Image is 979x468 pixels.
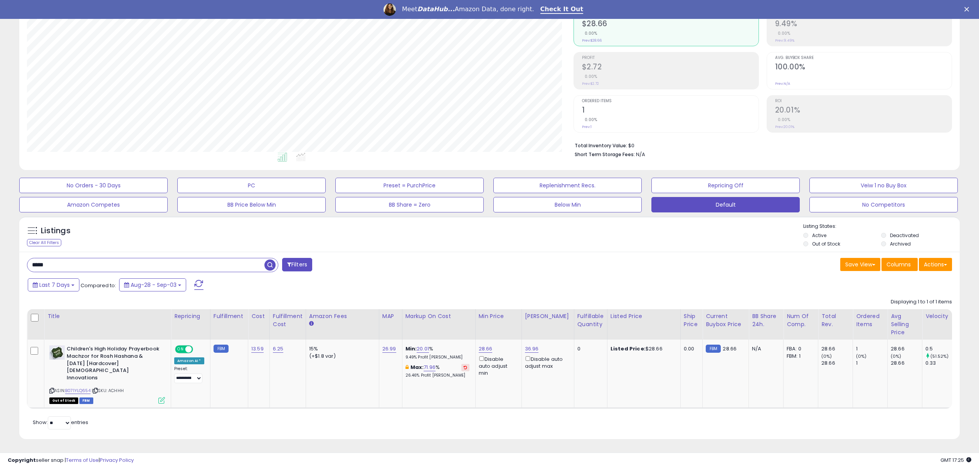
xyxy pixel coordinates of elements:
button: No Competitors [809,197,958,212]
th: The percentage added to the cost of goods (COGS) that forms the calculator for Min & Max prices. [402,309,475,340]
button: No Orders - 30 Days [19,178,168,193]
i: DataHub... [417,5,455,13]
small: Prev: 1 [582,125,592,129]
a: 6.25 [273,345,284,353]
div: Title [47,312,168,320]
p: Listing States: [803,223,960,230]
div: Fulfillable Quantity [577,312,604,328]
a: 13.59 [251,345,264,353]
span: All listings that are currently out of stock and unavailable for purchase on Amazon [49,397,78,404]
div: Clear All Filters [27,239,61,246]
div: Velocity [925,312,954,320]
span: Columns [886,261,911,268]
div: 28.66 [891,360,922,367]
div: 0.5 [925,345,957,352]
label: Out of Stock [812,241,840,247]
p: 9.49% Profit [PERSON_NAME] [405,355,469,360]
div: (+$1.8 var) [309,353,373,360]
div: Disable auto adjust min [479,355,516,377]
b: Max: [410,364,424,371]
div: Amazon AI * [174,357,204,364]
h2: $2.72 [582,62,759,73]
div: Current Buybox Price [706,312,745,328]
span: N/A [636,151,645,158]
label: Deactivated [890,232,919,239]
button: BB Share = Zero [335,197,484,212]
a: 36.96 [525,345,539,353]
div: $28.66 [611,345,675,352]
li: $0 [575,140,947,150]
small: 0.00% [582,74,597,79]
div: 28.66 [891,345,922,352]
div: Num of Comp. [787,312,815,328]
div: Total Rev. [821,312,849,328]
small: Prev: $2.72 [582,81,599,86]
div: Preset: [174,366,204,384]
b: Listed Price: [611,345,646,352]
div: 1 [856,345,887,352]
div: 1 [856,360,887,367]
button: Preset = PurchPrice [335,178,484,193]
a: Check It Out [540,5,584,14]
button: Actions [919,258,952,271]
a: B071YLQ654 [65,387,91,394]
div: % [405,364,469,378]
div: Cost [251,312,266,320]
label: Archived [890,241,911,247]
img: 416ClWyq5DL._SL40_.jpg [49,345,65,360]
div: Disable auto adjust max [525,355,568,370]
div: N/A [752,345,777,352]
small: Prev: $28.66 [582,38,602,43]
small: 0.00% [775,30,791,36]
div: ASIN: [49,345,165,402]
small: 0.00% [582,117,597,123]
div: Meet Amazon Data, done right. [402,5,534,13]
small: (51.52%) [930,353,949,359]
b: Total Inventory Value: [575,142,627,149]
div: seller snap | | [8,457,134,464]
div: 28.66 [821,360,853,367]
span: ON [176,346,185,353]
a: 28.66 [479,345,493,353]
span: Profit [582,56,759,60]
strong: Copyright [8,456,36,464]
div: Repricing [174,312,207,320]
a: 20.01 [417,345,429,353]
span: Compared to: [81,282,116,289]
small: Amazon Fees. [309,320,314,327]
b: Children's High Holiday Prayerbook Machzor for Rosh Hashana & [DATE] [Hardcover] [DEMOGRAPHIC_DAT... [67,345,160,383]
span: Last 7 Days [39,281,70,289]
small: Prev: 20.01% [775,125,794,129]
a: Terms of Use [66,456,99,464]
div: Ordered Items [856,312,884,328]
small: 0.00% [582,30,597,36]
button: Aug-28 - Sep-03 [119,278,186,291]
h5: Listings [41,226,71,236]
div: Close [964,7,972,12]
div: 28.66 [821,345,853,352]
span: Show: entries [33,419,88,426]
div: Ship Price [684,312,699,328]
b: Min: [405,345,417,352]
div: 0.33 [925,360,957,367]
a: 71.96 [424,364,436,371]
small: 0.00% [775,117,791,123]
small: FBM [706,345,721,353]
span: 2025-09-11 17:25 GMT [940,456,971,464]
div: Fulfillment [214,312,245,320]
button: Last 7 Days [28,278,79,291]
div: 0 [577,345,601,352]
small: (0%) [891,353,902,359]
div: 15% [309,345,373,352]
label: Active [812,232,826,239]
small: (0%) [821,353,832,359]
button: BB Price Below Min [177,197,326,212]
div: MAP [382,312,399,320]
div: [PERSON_NAME] [525,312,571,320]
span: Avg. Buybox Share [775,56,952,60]
span: ROI [775,99,952,103]
a: 26.99 [382,345,396,353]
button: PC [177,178,326,193]
button: Replenishment Recs. [493,178,642,193]
div: Fulfillment Cost [273,312,303,328]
